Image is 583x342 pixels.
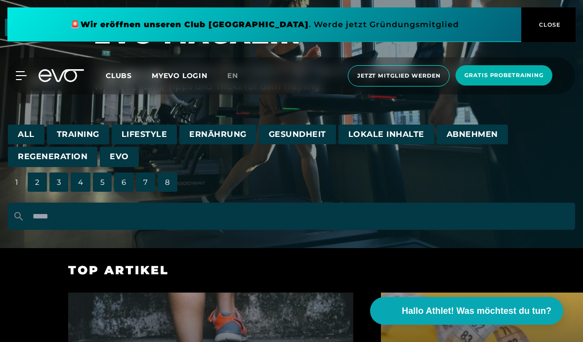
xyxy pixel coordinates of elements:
a: Regeneration [8,147,97,167]
span: Clubs [106,71,132,80]
a: Lifestyle [112,125,177,145]
a: 5 [93,177,112,188]
span: Jetzt Mitglied werden [357,72,440,80]
span: 5 [93,172,112,192]
span: Hallo Athlet! Was möchtest du tun? [402,304,551,318]
a: Lokale Inhalte [338,125,434,145]
a: Gratis Probetraining [453,65,555,86]
a: 6 [114,177,133,188]
span: 8 [158,172,177,192]
a: 3 [49,177,68,188]
button: CLOSE [521,7,576,42]
a: Clubs [106,71,152,80]
a: All [8,125,44,145]
span: 4 [71,172,90,192]
h3: Top Artikel [68,263,515,278]
a: 7 [136,177,155,188]
a: 8 [158,177,177,188]
a: 1 [8,177,25,188]
a: MYEVO LOGIN [152,71,208,80]
a: Gesundheit [259,125,336,145]
a: 2 [28,177,47,188]
a: Ernährung [179,125,256,145]
a: Jetzt Mitglied werden [345,65,453,86]
a: EVO [100,147,139,167]
span: 3 [49,172,68,192]
span: 1 [8,172,25,192]
span: 2 [28,172,47,192]
a: Abnehmen [437,125,508,145]
span: 6 [114,172,133,192]
button: Hallo Athlet! Was möchtest du tun? [370,297,563,325]
a: en [227,70,250,82]
a: 4 [71,177,90,188]
span: Gratis Probetraining [464,71,543,80]
a: Training [47,125,109,145]
span: CLOSE [537,20,561,29]
span: en [227,71,238,80]
span: 7 [136,172,155,192]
